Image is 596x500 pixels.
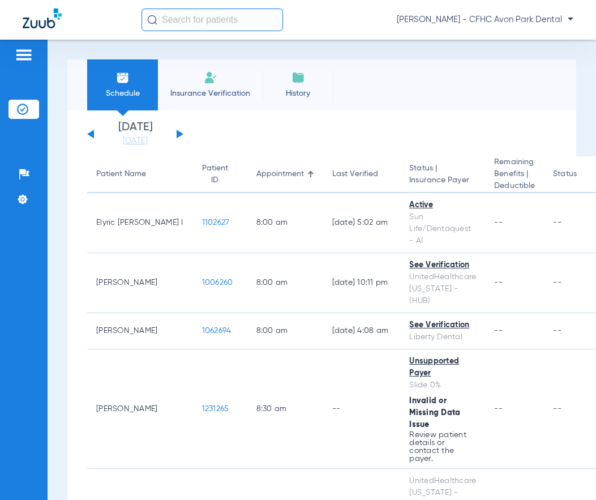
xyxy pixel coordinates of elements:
[202,327,231,335] span: 1062694
[400,156,485,193] th: Status |
[409,271,476,307] div: UnitedHealthcare [US_STATE] - (HUB)
[291,71,305,84] img: History
[247,349,323,469] td: 8:30 AM
[409,356,476,379] div: Unsupported Payer
[409,331,476,343] div: Liberty Dental
[409,174,476,186] span: Insurance Payer
[323,313,401,349] td: [DATE] 4:08 AM
[409,379,476,391] div: Slide 0%
[202,219,230,227] span: 1102627
[256,168,304,180] div: Appointment
[247,193,323,253] td: 8:00 AM
[87,193,193,253] td: Elyric [PERSON_NAME] I
[202,163,228,186] div: Patient ID
[202,405,229,413] span: 1231265
[332,168,378,180] div: Last Verified
[96,168,146,180] div: Patient Name
[323,349,401,469] td: --
[485,156,544,193] th: Remaining Benefits |
[494,180,535,192] span: Deductible
[271,88,325,99] span: History
[142,8,283,31] input: Search for patients
[539,446,596,500] iframe: Chat Widget
[247,253,323,313] td: 8:00 AM
[323,193,401,253] td: [DATE] 5:02 AM
[204,71,217,84] img: Manual Insurance Verification
[87,349,193,469] td: [PERSON_NAME]
[332,168,392,180] div: Last Verified
[409,211,476,247] div: Sun Life/Dentaquest - AI
[96,168,184,180] div: Patient Name
[409,397,460,429] span: Invalid or Missing Data Issue
[247,313,323,349] td: 8:00 AM
[101,122,169,147] li: [DATE]
[256,168,314,180] div: Appointment
[409,319,476,331] div: See Verification
[202,279,233,287] span: 1006260
[323,253,401,313] td: [DATE] 10:11 PM
[409,431,476,463] p: Review patient details or contact the payer.
[116,71,130,84] img: Schedule
[494,327,503,335] span: --
[409,199,476,211] div: Active
[166,88,254,99] span: Insurance Verification
[87,313,193,349] td: [PERSON_NAME]
[101,135,169,147] a: [DATE]
[202,163,238,186] div: Patient ID
[96,88,149,99] span: Schedule
[147,15,157,25] img: Search Icon
[87,253,193,313] td: [PERSON_NAME]
[397,14,573,25] span: [PERSON_NAME] - CFHC Avon Park Dental
[494,219,503,227] span: --
[23,8,62,28] img: Zuub Logo
[15,48,33,62] img: hamburger-icon
[409,259,476,271] div: See Verification
[494,279,503,287] span: --
[494,405,503,413] span: --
